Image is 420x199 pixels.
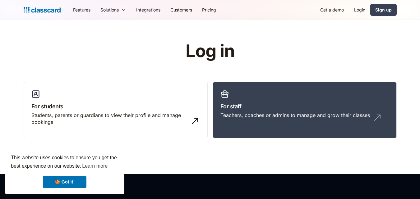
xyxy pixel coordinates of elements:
h3: For staff [220,102,389,111]
a: dismiss cookie message [43,176,86,188]
a: Customers [165,3,197,17]
a: Get a demo [315,3,349,17]
a: Logo [24,6,61,14]
h3: For students [31,102,200,111]
div: Teachers, coaches or admins to manage and grow their classes [220,112,370,119]
div: Solutions [100,7,119,13]
div: cookieconsent [5,148,124,194]
a: Features [68,3,95,17]
h1: Log in [111,42,309,61]
a: Integrations [131,3,165,17]
span: This website uses cookies to ensure you get the best experience on our website. [11,154,118,171]
div: Students, parents or guardians to view their profile and manage bookings [31,112,187,126]
a: Sign up [370,4,397,16]
div: Sign up [375,7,392,13]
a: Pricing [197,3,221,17]
div: Solutions [95,3,131,17]
a: Login [349,3,370,17]
a: For studentsStudents, parents or guardians to view their profile and manage bookings [24,82,208,138]
a: learn more about cookies [81,161,108,171]
a: For staffTeachers, coaches or admins to manage and grow their classes [213,82,397,138]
